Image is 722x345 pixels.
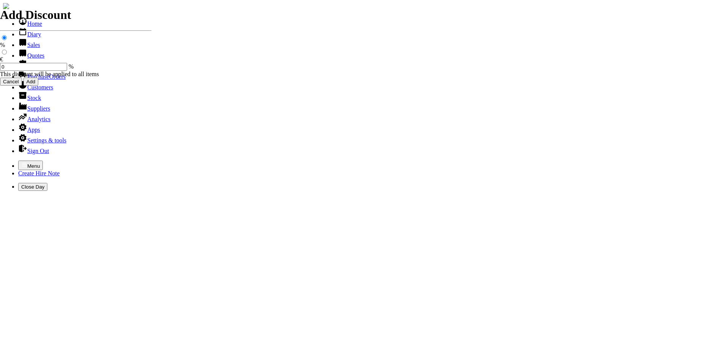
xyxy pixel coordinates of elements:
a: Customers [18,84,53,91]
a: Sign Out [18,148,49,154]
input: € [2,50,7,55]
a: Suppliers [18,105,50,112]
input: % [2,35,7,40]
button: Menu [18,161,43,170]
li: Suppliers [18,101,719,112]
a: Apps [18,126,40,133]
a: Analytics [18,116,50,122]
button: Close Day [18,183,47,191]
a: Create Hire Note [18,170,60,176]
a: Settings & tools [18,137,66,144]
input: Add [23,78,39,86]
a: Stock [18,95,41,101]
li: Sales [18,38,719,48]
li: Hire Notes [18,59,719,70]
span: % [69,63,74,70]
li: Stock [18,91,719,101]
